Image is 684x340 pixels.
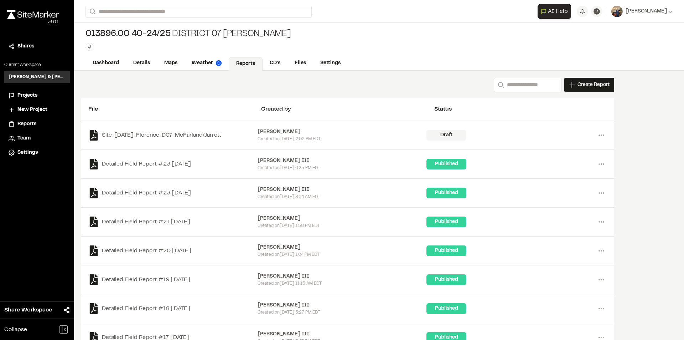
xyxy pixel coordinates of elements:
div: Open AI Assistant [538,4,574,19]
a: Files [287,56,313,70]
a: Team [9,135,66,142]
div: Published [426,217,466,227]
div: District 07 [PERSON_NAME] [85,29,291,40]
span: Reports [17,120,36,128]
a: Detailed Field Report #23 [DATE] [88,188,258,198]
div: [PERSON_NAME] III [258,330,427,338]
div: Created on [DATE] 1:04 PM EDT [258,252,427,258]
a: Site_[DATE]_Florence_D07_McFarland/Jarrott [88,130,258,141]
div: Published [426,274,466,285]
div: Status [434,105,607,113]
a: Detailed Field Report #19 [DATE] [88,274,258,285]
div: Published [426,188,466,198]
div: [PERSON_NAME] III [258,273,427,280]
span: Team [17,135,31,142]
div: Created on [DATE] 1:50 PM EDT [258,223,427,229]
a: Reports [229,57,263,71]
div: [PERSON_NAME] III [258,301,427,309]
a: Detailed Field Report #21 [DATE] [88,217,258,227]
div: [PERSON_NAME] [258,128,427,136]
div: [PERSON_NAME] [258,215,427,223]
div: Created on [DATE] 2:02 PM EDT [258,136,427,142]
a: Settings [9,149,66,157]
button: Search [494,78,507,92]
div: [PERSON_NAME] III [258,157,427,165]
span: Create Report [577,81,610,89]
a: Detailed Field Report #23 [DATE] [88,159,258,169]
span: New Project [17,106,47,114]
a: Detailed Field Report #20 [DATE] [88,245,258,256]
a: Details [126,56,157,70]
div: Oh geez...please don't... [7,19,59,25]
div: Draft [426,130,466,141]
div: Created on [DATE] 6:25 PM EDT [258,165,427,171]
img: User [611,6,623,17]
button: Search [85,6,98,17]
span: Share Workspace [4,306,52,314]
a: Projects [9,92,66,100]
div: Published [426,245,466,256]
div: [PERSON_NAME] III [258,186,427,194]
span: Projects [17,92,37,100]
span: AI Help [548,7,568,16]
div: Published [426,303,466,314]
span: Settings [17,149,38,157]
div: Published [426,159,466,169]
a: Reports [9,120,66,128]
a: CD's [263,56,287,70]
a: New Project [9,106,66,114]
a: Maps [157,56,185,70]
div: Created on [DATE] 8:04 AM EDT [258,194,427,200]
a: Detailed Field Report #18 [DATE] [88,303,258,314]
span: 013896.00 40-24/25 [85,29,171,40]
span: Collapse [4,325,27,334]
div: Created on [DATE] 5:27 PM EDT [258,309,427,316]
a: Weather [185,56,229,70]
p: Current Workspace [4,62,70,68]
div: File [88,105,261,113]
span: Shares [17,42,34,50]
button: Edit Tags [85,43,93,51]
button: [PERSON_NAME] [611,6,673,17]
div: Created on [DATE] 11:13 AM EDT [258,280,427,287]
img: precipai.png [216,60,222,66]
div: [PERSON_NAME] [258,244,427,252]
h3: [PERSON_NAME] & [PERSON_NAME] Inc. [9,74,66,80]
button: Open AI Assistant [538,4,571,19]
div: Created by [261,105,434,113]
span: [PERSON_NAME] [626,7,667,15]
a: Settings [313,56,348,70]
a: Dashboard [85,56,126,70]
a: Shares [9,42,66,50]
img: rebrand.png [7,10,59,19]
